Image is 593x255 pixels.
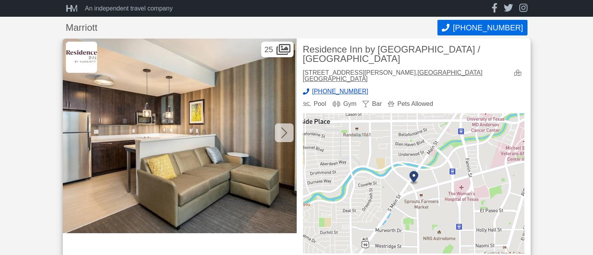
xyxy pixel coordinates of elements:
span: M [70,3,76,14]
div: An independent travel company [85,5,173,12]
span: H [66,3,70,14]
span: [PHONE_NUMBER] [312,88,368,95]
div: Pool [303,101,326,107]
div: [STREET_ADDRESS][PERSON_NAME], [303,70,508,82]
img: Featured [63,39,297,233]
a: facebook [492,3,497,14]
span: [PHONE_NUMBER] [453,23,523,32]
a: [GEOGRAPHIC_DATA] [GEOGRAPHIC_DATA] [303,69,483,82]
div: Bar [363,101,382,107]
div: 25 [261,42,293,57]
a: HM [66,4,82,13]
div: Gym [333,101,357,107]
a: view map [514,70,524,82]
div: Pets Allowed [388,101,433,107]
a: twitter [504,3,513,14]
button: Call [437,20,527,35]
h2: Residence Inn by [GEOGRAPHIC_DATA] / [GEOGRAPHIC_DATA] [303,45,524,63]
a: instagram [519,3,528,14]
h1: Marriott [66,23,438,32]
img: Marriott [66,42,97,73]
img: map [303,113,524,253]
